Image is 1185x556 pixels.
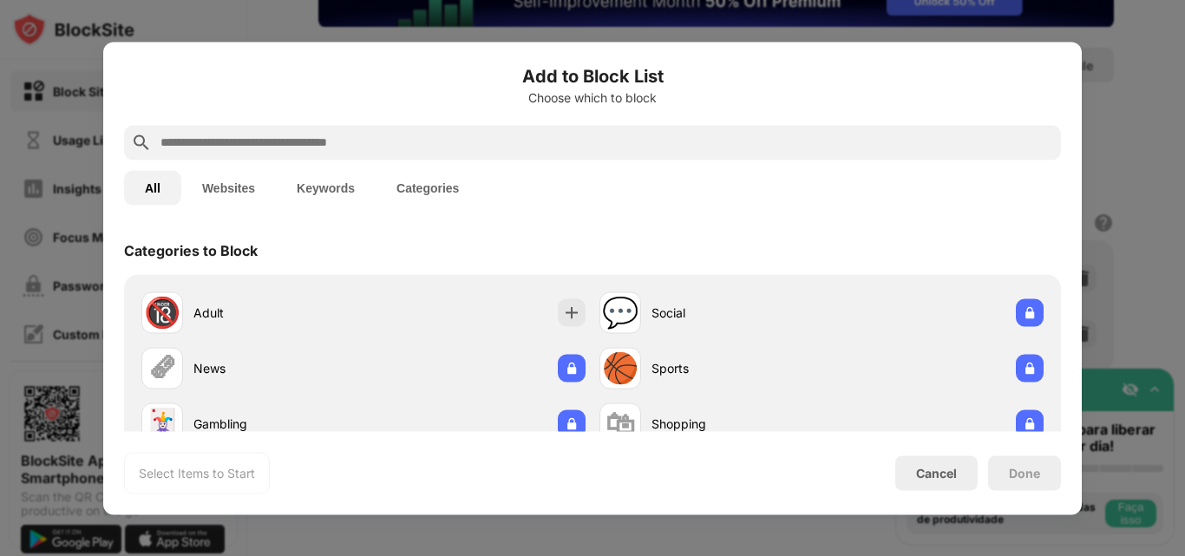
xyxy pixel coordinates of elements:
h6: Add to Block List [124,62,1061,88]
button: Websites [181,170,276,205]
div: Adult [193,304,363,322]
div: Social [651,304,822,322]
div: Choose which to block [124,90,1061,104]
div: 🏀 [602,350,638,386]
div: 🃏 [144,406,180,442]
div: 🔞 [144,295,180,330]
div: 🛍 [606,406,635,442]
div: Sports [651,359,822,377]
div: 🗞 [147,350,177,386]
button: Categories [376,170,480,205]
div: News [193,359,363,377]
button: Keywords [276,170,376,205]
div: 💬 [602,295,638,330]
div: Cancel [916,466,957,481]
div: Done [1009,466,1040,480]
div: Gambling [193,415,363,433]
div: Shopping [651,415,822,433]
div: Select Items to Start [139,464,255,481]
img: search.svg [131,132,152,153]
button: All [124,170,181,205]
div: Categories to Block [124,241,258,258]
